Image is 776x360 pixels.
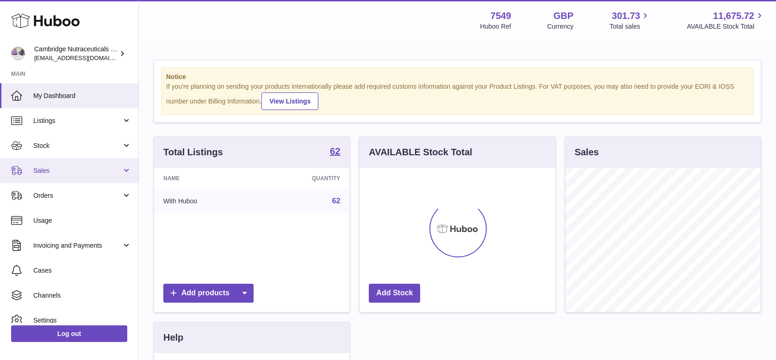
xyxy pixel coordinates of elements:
[33,316,131,325] span: Settings
[713,10,754,22] span: 11,675.72
[547,22,574,31] div: Currency
[553,10,573,22] strong: GBP
[687,10,765,31] a: 11,675.72 AVAILABLE Stock Total
[33,191,122,200] span: Orders
[34,45,118,62] div: Cambridge Nutraceuticals Ltd
[257,168,350,189] th: Quantity
[154,168,257,189] th: Name
[163,331,183,344] h3: Help
[332,197,341,205] a: 62
[687,22,765,31] span: AVAILABLE Stock Total
[490,10,511,22] strong: 7549
[330,146,340,156] strong: 62
[609,22,651,31] span: Total sales
[33,291,131,300] span: Channels
[33,216,131,225] span: Usage
[154,189,257,213] td: With Huboo
[330,146,340,158] a: 62
[34,54,136,61] span: [EMAIL_ADDRESS][DOMAIN_NAME]
[369,146,472,159] h3: AVAILABLE Stock Total
[575,146,599,159] h3: Sales
[163,146,223,159] h3: Total Listings
[33,266,131,275] span: Cases
[369,284,420,303] a: Add Stock
[163,284,254,303] a: Add products
[166,82,749,110] div: If you're planning on sending your products internationally please add required customs informati...
[166,73,749,81] strong: Notice
[480,22,511,31] div: Huboo Ref
[33,166,122,175] span: Sales
[33,241,122,250] span: Invoicing and Payments
[612,10,640,22] span: 301.73
[11,325,127,342] a: Log out
[11,47,25,61] img: qvc@camnutra.com
[33,141,122,150] span: Stock
[261,92,318,110] a: View Listings
[33,92,131,100] span: My Dashboard
[33,116,122,125] span: Listings
[609,10,651,31] a: 301.73 Total sales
